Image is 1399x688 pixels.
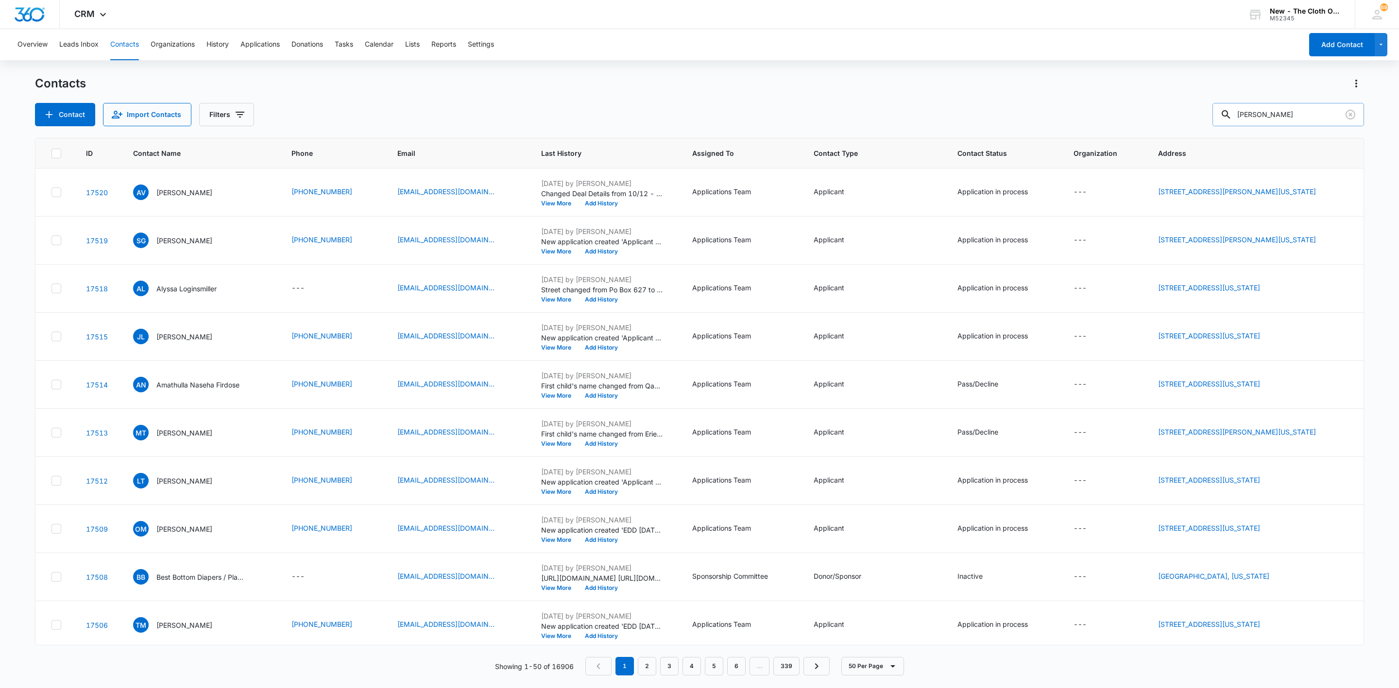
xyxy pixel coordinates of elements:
div: account name [1270,7,1341,15]
a: [EMAIL_ADDRESS][DOMAIN_NAME] [397,331,495,341]
div: --- [1074,427,1087,438]
div: Assigned To - Sponsorship Committee - Select to Edit Field [692,571,785,583]
span: JL [133,329,149,344]
a: Navigate to contact details page for Best Bottom Diapers / Planet Wise [86,573,108,581]
div: notifications count [1380,3,1388,11]
button: Tasks [335,29,353,60]
span: Organization [1074,148,1121,158]
div: Contact Type - Applicant - Select to Edit Field [814,186,862,198]
input: Search Contacts [1212,103,1364,126]
a: Page 2 [638,657,656,675]
div: Email - A.logins_miller@yahoo.com - Select to Edit Field [397,283,512,294]
p: New application created 'Applicant - [PERSON_NAME]'. [541,236,663,247]
div: Application in process [957,283,1028,293]
p: [DATE] by [PERSON_NAME] [541,419,663,429]
div: Contact Type - Donor/Sponsor - Select to Edit Field [814,571,879,583]
div: Applications Team [692,283,751,293]
span: Contact Type [814,148,920,158]
div: Email - levasjay@gmail.com - Select to Edit Field [397,331,512,342]
div: Application in process [957,235,1028,245]
p: New application created 'EDD [DATE] - Applicant - [PERSON_NAME]'. [541,621,663,631]
div: Contact Status - Application in process - Select to Edit Field [957,331,1045,342]
div: Contact Name - Best Bottom Diapers / Planet Wise - Select to Edit Field [133,569,261,585]
div: account id [1270,15,1341,22]
p: [DATE] by [PERSON_NAME] [541,611,663,621]
a: Page 3 [660,657,679,675]
div: Assigned To - Applications Team - Select to Edit Field [692,379,768,390]
a: Navigate to contact details page for Minoshca Torres [86,429,108,437]
p: Alyssa Loginsmiller [156,284,217,294]
div: Application in process [957,475,1028,485]
a: [STREET_ADDRESS][PERSON_NAME][US_STATE] [1158,235,1316,244]
button: Add History [578,345,625,351]
div: Applications Team [692,475,751,485]
div: Phone - - Select to Edit Field [291,571,322,583]
div: Organization - - Select to Edit Field [1074,186,1104,198]
p: [DATE] by [PERSON_NAME] [541,226,663,236]
span: Email [397,148,504,158]
div: Address - 726 Central Avenue, Clarksville, Tennessee, 37040 - Select to Edit Field [1158,619,1278,631]
p: [DATE] by [PERSON_NAME] [541,274,663,285]
button: View More [541,489,578,495]
span: TM [133,617,149,633]
a: Navigate to contact details page for Samantha Graves [86,236,108,245]
div: Address - 3115 Francis Street, Pascagoula, Mississippi, 39567 - Select to Edit Field [1158,235,1333,246]
div: Assigned To - Applications Team - Select to Edit Field [692,475,768,487]
div: Contact Type - Applicant - Select to Edit Field [814,283,862,294]
p: Street changed from Po Box 627 to PO Box 627. [541,285,663,295]
div: Applications Team [692,331,751,341]
p: Best Bottom Diapers / Planet Wise [156,572,244,582]
p: [PERSON_NAME] [156,620,212,630]
p: Changed Deal Details from 10/12 - address doc 30+ days; child doc ok. asking if she still has CDs... [541,188,663,199]
span: CRM [74,9,95,19]
a: [EMAIL_ADDRESS][DOMAIN_NAME] [397,379,495,389]
div: Assigned To - Applications Team - Select to Edit Field [692,283,768,294]
div: Email - biloxisamantha@gmail.com - Select to Edit Field [397,235,512,246]
div: Organization - - Select to Edit Field [1074,571,1104,583]
button: Leads Inbox [59,29,99,60]
a: [STREET_ADDRESS][US_STATE] [1158,524,1260,532]
a: Navigate to contact details page for Jaylyn Levasseur [86,333,108,341]
div: --- [1074,571,1087,583]
div: Contact Status - Application in process - Select to Edit Field [957,475,1045,487]
p: [DATE] by [PERSON_NAME] [541,563,663,573]
a: Page 5 [705,657,723,675]
div: Address - 1142 Perkiomen Ave, Reading, Pennsylvania, 19602 - Select to Edit Field [1158,523,1278,535]
span: AL [133,281,149,296]
div: Applicant [814,619,844,629]
div: Assigned To - Applications Team - Select to Edit Field [692,331,768,342]
p: New application created 'EDD [DATE] - Applicant - [PERSON_NAME]'. [541,525,663,535]
button: Settings [468,29,494,60]
a: [PHONE_NUMBER] [291,379,352,389]
span: Last History [541,148,655,158]
div: Email - odalysmartinez686@gmail.com - Select to Edit Field [397,523,512,535]
span: ID [86,148,96,158]
div: Organization - - Select to Edit Field [1074,379,1104,390]
p: New application created 'Applicant - [PERSON_NAME]'. [541,477,663,487]
a: Navigate to contact details page for Amathulla Naseha Firdose [86,381,108,389]
p: Showing 1-50 of 16906 [495,661,574,671]
a: Navigate to contact details page for Alyssa Loginsmiller [86,285,108,293]
div: Phone - (484) 634-6462 - Select to Edit Field [291,523,370,535]
div: --- [1074,619,1087,631]
div: Pass/Decline [957,379,998,389]
button: View More [541,633,578,639]
div: Organization - - Select to Edit Field [1074,283,1104,294]
a: [EMAIL_ADDRESS][DOMAIN_NAME] [397,186,495,197]
a: [STREET_ADDRESS][US_STATE] [1158,284,1260,292]
button: Add History [578,537,625,543]
div: Contact Name - Alyssa Loginsmiller - Select to Edit Field [133,281,234,296]
span: SG [133,233,149,248]
div: Organization - - Select to Edit Field [1074,619,1104,631]
div: Application in process [957,523,1028,533]
div: Address - PO Box 627, Laytonville, California, 95454-9737 - Select to Edit Field [1158,283,1278,294]
div: Applications Team [692,427,751,437]
button: Overview [17,29,48,60]
div: Applications Team [692,235,751,245]
div: Applicant [814,523,844,533]
button: Contacts [110,29,139,60]
div: Email - tespinoza0987@gmail.com - Select to Edit Field [397,475,512,487]
div: Applicant [814,235,844,245]
button: Donations [291,29,323,60]
div: Contact Status - Pass/Decline - Select to Edit Field [957,379,1016,390]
